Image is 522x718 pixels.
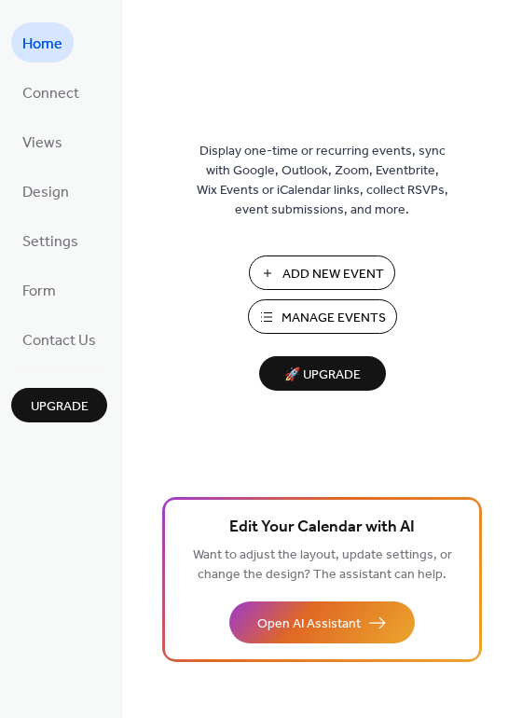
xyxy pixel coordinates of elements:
[11,22,74,62] a: Home
[11,72,90,112] a: Connect
[257,614,361,634] span: Open AI Assistant
[270,363,375,388] span: 🚀 Upgrade
[11,121,74,161] a: Views
[22,277,56,306] span: Form
[31,397,89,417] span: Upgrade
[197,142,448,220] span: Display one-time or recurring events, sync with Google, Outlook, Zoom, Eventbrite, Wix Events or ...
[229,601,415,643] button: Open AI Assistant
[11,388,107,422] button: Upgrade
[193,543,452,587] span: Want to adjust the layout, update settings, or change the design? The assistant can help.
[22,30,62,59] span: Home
[11,269,67,310] a: Form
[11,220,89,260] a: Settings
[229,515,415,541] span: Edit Your Calendar with AI
[22,79,79,108] span: Connect
[282,265,384,284] span: Add New Event
[282,309,386,328] span: Manage Events
[22,228,78,256] span: Settings
[22,129,62,158] span: Views
[249,255,395,290] button: Add New Event
[11,171,80,211] a: Design
[11,319,107,359] a: Contact Us
[248,299,397,334] button: Manage Events
[259,356,386,391] button: 🚀 Upgrade
[22,326,96,355] span: Contact Us
[22,178,69,207] span: Design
